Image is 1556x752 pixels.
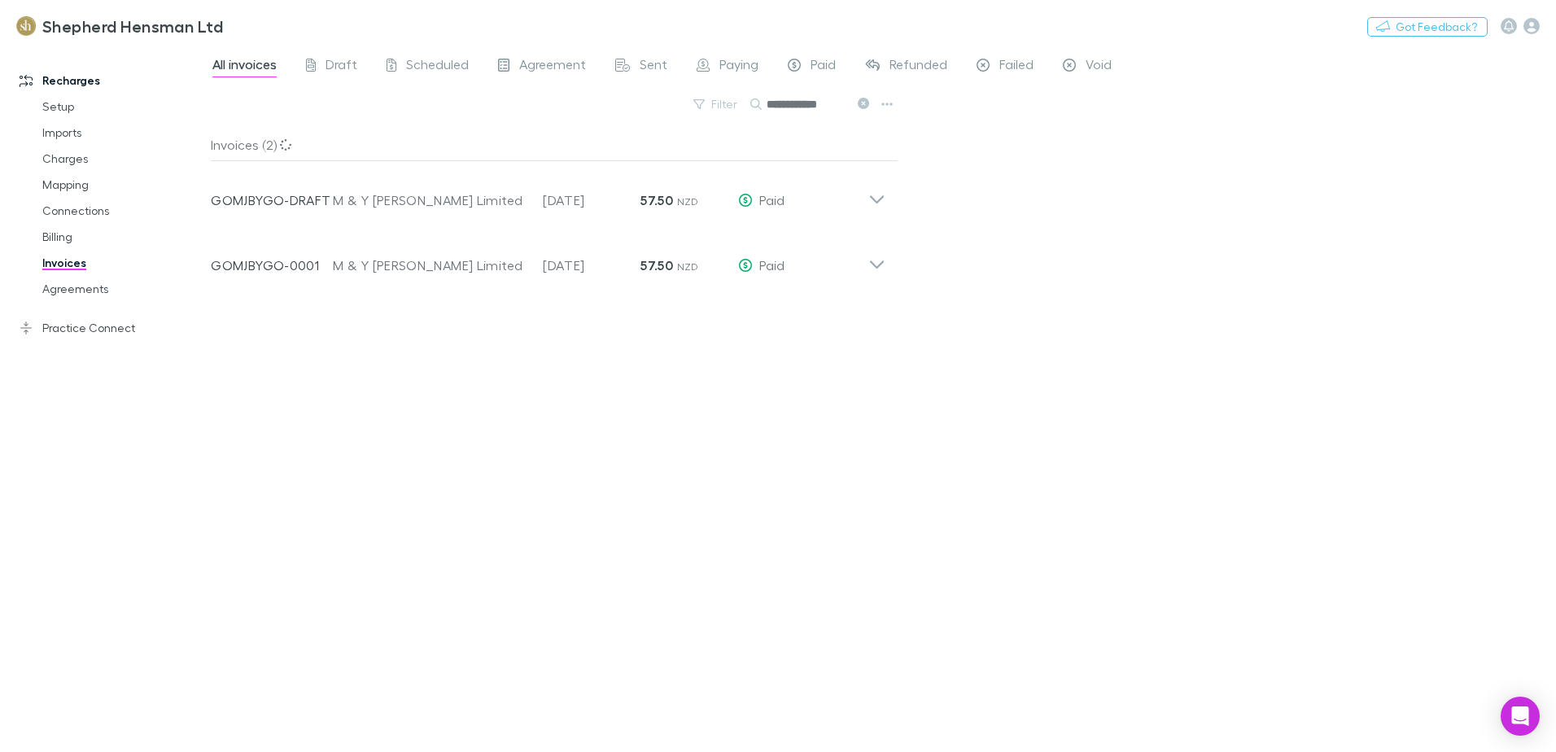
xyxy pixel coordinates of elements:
div: GOMJBYGO-0001M & Y [PERSON_NAME] Limited[DATE]57.50 NZDPaid [198,226,898,291]
button: Filter [685,94,747,114]
span: Void [1086,56,1112,77]
strong: 57.50 [640,192,673,208]
img: Shepherd Hensman Ltd's Logo [16,16,36,36]
h3: Shepherd Hensman Ltd [42,16,223,36]
strong: 57.50 [640,257,673,273]
a: Imports [26,120,220,146]
span: Paid [811,56,836,77]
p: GOMJBYGO-DRAFT [211,190,333,210]
button: Got Feedback? [1367,17,1488,37]
p: [DATE] [543,256,640,275]
a: Billing [26,224,220,250]
span: Scheduled [406,56,469,77]
a: Mapping [26,172,220,198]
a: Setup [26,94,220,120]
a: Connections [26,198,220,224]
span: NZD [677,195,699,208]
a: Practice Connect [3,315,220,341]
span: Agreement [519,56,586,77]
span: Draft [326,56,357,77]
a: Charges [26,146,220,172]
div: M & Y [PERSON_NAME] Limited [333,256,527,275]
a: Recharges [3,68,220,94]
a: Invoices [26,250,220,276]
span: Refunded [889,56,947,77]
div: GOMJBYGO-DRAFTM & Y [PERSON_NAME] Limited[DATE]57.50 NZDPaid [198,161,898,226]
span: NZD [677,260,699,273]
div: Open Intercom Messenger [1501,697,1540,736]
a: Shepherd Hensman Ltd [7,7,233,46]
span: Paying [719,56,758,77]
a: Agreements [26,276,220,302]
p: GOMJBYGO-0001 [211,256,333,275]
div: M & Y [PERSON_NAME] Limited [333,190,527,210]
span: Sent [640,56,667,77]
span: All invoices [212,56,277,77]
p: [DATE] [543,190,640,210]
span: Paid [759,192,785,208]
span: Failed [999,56,1034,77]
span: Paid [759,257,785,273]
